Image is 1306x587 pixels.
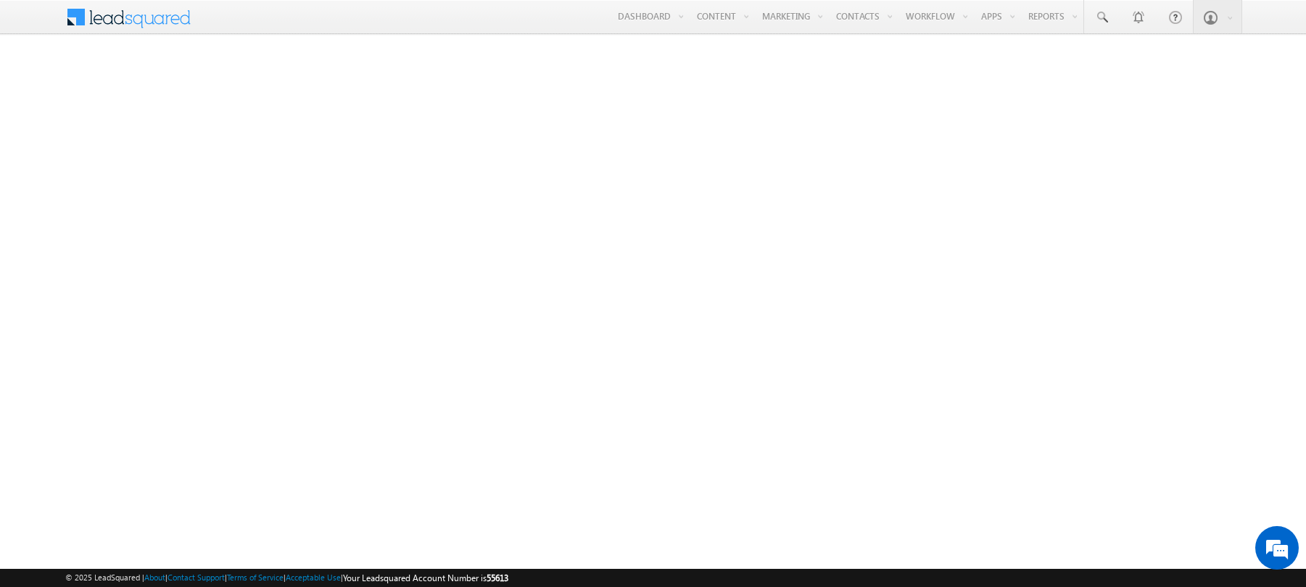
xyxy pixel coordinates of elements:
[168,572,225,582] a: Contact Support
[343,572,508,583] span: Your Leadsquared Account Number is
[487,572,508,583] span: 55613
[286,572,341,582] a: Acceptable Use
[65,571,508,585] span: © 2025 LeadSquared | | | | |
[227,572,284,582] a: Terms of Service
[144,572,165,582] a: About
